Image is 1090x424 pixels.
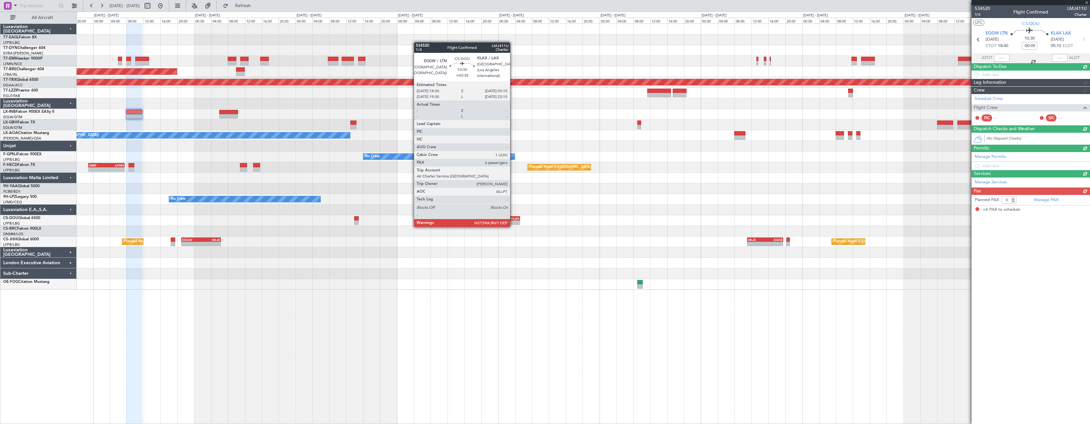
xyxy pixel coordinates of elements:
a: LFPB/LBG [3,242,20,247]
div: 04:00 [312,18,329,24]
button: Refresh [220,1,259,11]
div: - [182,242,201,246]
span: 10:30 [1024,35,1035,42]
span: CS-RRC [3,227,17,231]
a: LFPB/LBG [3,40,20,45]
a: EDLW/DTM [3,125,22,130]
div: Flight Confirmed [1013,9,1048,15]
div: 12:00 [853,18,869,24]
div: 16:00 [160,18,177,24]
a: LFPB/LBG [3,168,20,173]
div: 04:00 [616,18,633,24]
span: ETOT [986,43,996,49]
a: EGLF/FAB [3,93,20,98]
a: OE-FOGCitation Mustang [3,280,50,284]
a: T7-DYNChallenger 604 [3,46,45,50]
div: - [201,242,220,246]
div: EGKB [765,238,782,242]
div: [DATE] - [DATE] [803,13,828,18]
a: LFPB/LBG [3,221,20,226]
span: T7-TRX [3,78,16,82]
div: 00:00 [296,18,312,24]
a: LX-AOACitation Mustang [3,131,49,135]
div: 08:00 [127,18,143,24]
div: 20:00 [684,18,701,24]
a: LTBA/ISL [3,72,18,77]
span: 9H-LPZ [3,195,16,199]
div: - [498,221,520,225]
span: EGGW LTN [986,30,1008,37]
div: 16:00 [566,18,583,24]
span: ELDT [1063,43,1073,49]
span: LX-INB [3,110,16,114]
span: T7-BRE [3,67,16,71]
a: 9H-LPZLegacy 500 [3,195,37,199]
span: [DATE] [986,36,999,43]
div: Planned Maint [GEOGRAPHIC_DATA] ([GEOGRAPHIC_DATA]) [833,237,935,246]
div: 12:00 [448,18,464,24]
div: Planned Maint [GEOGRAPHIC_DATA] ([GEOGRAPHIC_DATA]) [124,237,225,246]
div: [DATE] - [DATE] [702,13,726,18]
div: EGGW [475,217,498,220]
div: 00:00 [194,18,211,24]
a: T7-EAGLFalcon 8X [3,35,37,39]
div: 16:00 [870,18,886,24]
div: 16:00 [262,18,279,24]
a: F-HECDFalcon 7X [3,163,35,167]
div: 08:00 [735,18,751,24]
div: - [475,221,498,225]
a: 9H-YAAGlobal 5000 [3,184,40,188]
span: CS-DOU [3,216,18,220]
div: 00:00 [904,18,920,24]
a: T7-BREChallenger 604 [3,67,44,71]
a: DGAA/ACC [3,83,23,88]
div: HKJK [201,238,220,242]
div: - [107,168,124,171]
div: 12:00 [752,18,768,24]
div: 12:00 [245,18,262,24]
span: LX-GBH [3,120,17,124]
span: Charter [1067,12,1087,17]
div: 16:00 [768,18,785,24]
div: KLAX [498,217,520,220]
span: KLAX LAX [1051,30,1071,37]
span: [DATE] - [DATE] [109,3,140,9]
div: [DATE] - [DATE] [297,13,321,18]
span: 534520 [975,5,990,12]
a: LX-GBHFalcon 7X [3,120,35,124]
div: 08:00 [532,18,549,24]
div: No Crew [365,152,380,161]
a: T7-LZZIPraetor 600 [3,89,38,92]
div: Planned Maint [GEOGRAPHIC_DATA] ([GEOGRAPHIC_DATA]) [529,162,631,172]
div: HKJK [748,238,765,242]
a: EVRA/[PERSON_NAME] [3,51,43,56]
span: T7-EMI [3,57,16,61]
span: Refresh [230,4,257,8]
div: 16:00 [464,18,481,24]
div: 00:00 [701,18,717,24]
div: 16:00 [971,18,988,24]
a: T7-EMIHawker 900XP [3,57,43,61]
div: 20:00 [785,18,802,24]
a: LFMD/CEQ [3,200,22,205]
span: All Aircraft [17,15,68,20]
div: [DATE] - [DATE] [499,13,524,18]
div: [DATE] - [DATE] [195,13,220,18]
div: 04:00 [110,18,127,24]
span: CS-DOU [1022,20,1039,27]
div: SBRF [89,163,107,167]
span: CS-JHH [3,237,17,241]
div: - [765,242,782,246]
div: 00:00 [498,18,515,24]
span: [DATE] [1051,36,1064,43]
a: [PERSON_NAME]/QSA [3,136,41,141]
span: T7-DYN [3,46,18,50]
div: 00:00 [802,18,819,24]
a: CS-JHHGlobal 6000 [3,237,39,241]
span: LMJ411U [1067,5,1087,12]
span: 1/4 [975,12,990,17]
div: - [89,168,107,171]
a: CS-RRCFalcon 900LX [3,227,41,231]
div: 12:00 [346,18,363,24]
div: 16:00 [363,18,380,24]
